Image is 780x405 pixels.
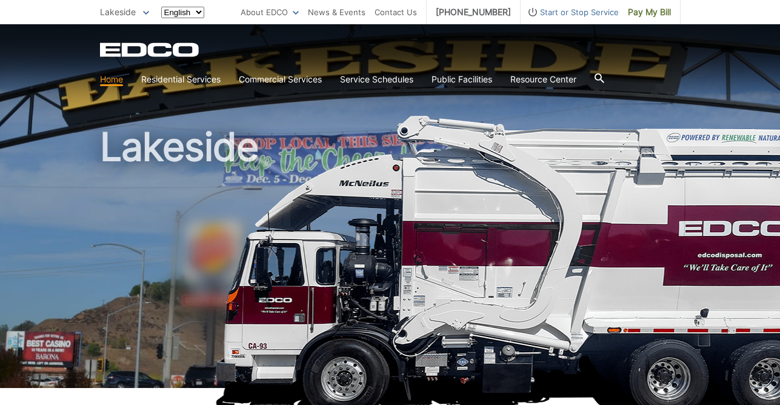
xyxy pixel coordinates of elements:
span: Lakeside [100,7,136,17]
a: Residential Services [141,73,221,86]
a: Service Schedules [340,73,413,86]
select: Select a language [161,7,204,18]
a: Home [100,73,123,86]
a: About EDCO [241,5,299,19]
span: Pay My Bill [628,5,671,19]
a: Contact Us [375,5,417,19]
h1: Lakeside [100,127,681,393]
a: Resource Center [510,73,576,86]
a: Commercial Services [239,73,322,86]
a: EDCD logo. Return to the homepage. [100,42,201,57]
a: Public Facilities [432,73,492,86]
a: News & Events [308,5,365,19]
